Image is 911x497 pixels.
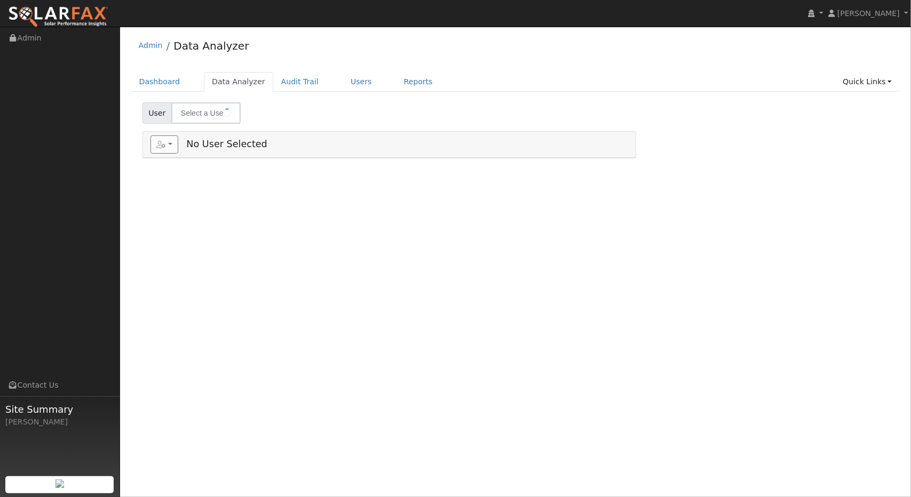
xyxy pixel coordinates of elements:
[139,41,163,50] a: Admin
[8,6,108,28] img: SolarFax
[150,135,628,154] h5: No User Selected
[173,39,249,52] a: Data Analyzer
[396,72,441,92] a: Reports
[5,416,114,428] div: [PERSON_NAME]
[171,102,241,124] input: Select a User
[273,72,327,92] a: Audit Trail
[56,479,64,488] img: retrieve
[5,402,114,416] span: Site Summary
[142,102,172,124] span: User
[204,72,273,92] a: Data Analyzer
[835,72,900,92] a: Quick Links
[837,9,900,18] span: [PERSON_NAME]
[343,72,380,92] a: Users
[131,72,188,92] a: Dashboard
